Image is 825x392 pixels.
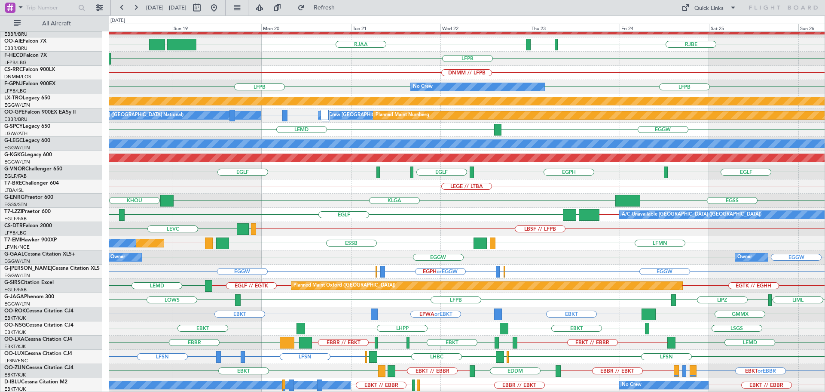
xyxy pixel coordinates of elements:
span: CS-RRC [4,67,23,72]
a: D-IBLUCessna Citation M2 [4,380,67,385]
a: G-KGKGLegacy 600 [4,152,52,157]
a: F-HECDFalcon 7X [4,53,47,58]
span: OO-LUX [4,351,24,356]
span: G-SPCY [4,124,23,129]
a: EGGW/LTN [4,102,30,108]
span: G-VNOR [4,167,25,172]
span: G-ENRG [4,195,24,200]
a: G-LEGCLegacy 600 [4,138,50,143]
a: EGGW/LTN [4,159,30,165]
div: Wed 22 [440,24,530,31]
a: EGGW/LTN [4,301,30,307]
span: G-[PERSON_NAME] [4,266,52,271]
a: EBBR/BRU [4,45,27,52]
div: Fri 24 [620,24,709,31]
div: Owner [110,251,125,264]
div: Sat 25 [709,24,798,31]
a: LGAV/ATH [4,130,27,137]
div: [DATE] [110,17,125,25]
div: No Crew [622,379,642,392]
a: OO-LXACessna Citation CJ4 [4,337,72,342]
div: Thu 23 [530,24,619,31]
a: G-VNORChallenger 650 [4,167,62,172]
a: T7-BREChallenger 604 [4,181,59,186]
a: DNMM/LOS [4,74,31,80]
a: OO-AIEFalcon 7X [4,39,46,44]
span: G-LEGC [4,138,23,143]
a: F-GPNJFalcon 900EX [4,81,55,86]
a: G-SIRSCitation Excel [4,280,54,285]
a: G-GAALCessna Citation XLS+ [4,252,75,257]
a: CS-RRCFalcon 900LX [4,67,55,72]
span: T7-EMI [4,238,21,243]
a: G-SPCYLegacy 650 [4,124,50,129]
div: Tue 21 [351,24,440,31]
span: OO-AIE [4,39,23,44]
a: G-ENRGPraetor 600 [4,195,53,200]
button: Quick Links [677,1,741,15]
span: OO-LXA [4,337,24,342]
span: Refresh [306,5,342,11]
a: EGLF/FAB [4,173,27,179]
span: All Aircraft [22,21,91,27]
a: T7-EMIHawker 900XP [4,238,57,243]
div: No Crew [GEOGRAPHIC_DATA] ([GEOGRAPHIC_DATA] National) [40,109,183,122]
a: LFPB/LBG [4,88,27,94]
div: Sat 18 [82,24,172,31]
span: T7-BRE [4,181,22,186]
a: EBBR/BRU [4,31,27,37]
span: G-GAAL [4,252,24,257]
div: Planned Maint Oxford ([GEOGRAPHIC_DATA]) [293,279,395,292]
div: Planned Maint Nurnberg [376,109,429,122]
button: All Aircraft [9,17,93,31]
span: G-SIRS [4,280,21,285]
span: D-IBLU [4,380,21,385]
a: EBBR/BRU [4,116,27,123]
a: G-JAGAPhenom 300 [4,294,54,299]
div: Sun 19 [172,24,261,31]
div: A/C Unavailable [GEOGRAPHIC_DATA] ([GEOGRAPHIC_DATA]) [622,208,761,221]
a: EGGW/LTN [4,258,30,265]
a: LFPB/LBG [4,230,27,236]
a: EGLF/FAB [4,287,27,293]
a: LX-TROLegacy 650 [4,96,50,101]
a: OO-LUXCessna Citation CJ4 [4,351,72,356]
span: F-GPNJ [4,81,23,86]
div: Mon 20 [261,24,351,31]
span: OO-ZUN [4,365,26,370]
div: No Crew [413,80,433,93]
input: Trip Number [26,1,76,14]
span: LX-TRO [4,96,23,101]
a: EBKT/KJK [4,343,26,350]
a: CS-DTRFalcon 2000 [4,223,52,228]
span: OO-ROK [4,309,26,314]
a: EBKT/KJK [4,315,26,321]
span: OO-GPE [4,110,24,115]
a: LTBA/ISL [4,187,24,194]
span: F-HECD [4,53,23,58]
span: G-JAGA [4,294,24,299]
span: OO-NSG [4,323,26,328]
a: EGGW/LTN [4,272,30,279]
a: LFPB/LBG [4,59,27,66]
a: OO-GPEFalcon 900EX EASy II [4,110,76,115]
a: EGGW/LTN [4,145,30,151]
a: OO-NSGCessna Citation CJ4 [4,323,73,328]
a: T7-LZZIPraetor 600 [4,209,51,214]
a: OO-ZUNCessna Citation CJ4 [4,365,73,370]
div: Quick Links [694,4,724,13]
span: [DATE] - [DATE] [146,4,186,12]
a: EGSS/STN [4,201,27,208]
a: EBKT/KJK [4,329,26,336]
a: G-[PERSON_NAME]Cessna Citation XLS [4,266,100,271]
a: EGLF/FAB [4,216,27,222]
span: G-KGKG [4,152,24,157]
span: CS-DTR [4,223,23,228]
a: OO-ROKCessna Citation CJ4 [4,309,73,314]
button: Refresh [293,1,345,15]
a: LFSN/ENC [4,358,28,364]
div: Owner [737,251,752,264]
a: EBKT/KJK [4,372,26,378]
a: LFMN/NCE [4,244,30,250]
span: T7-LZZI [4,209,22,214]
